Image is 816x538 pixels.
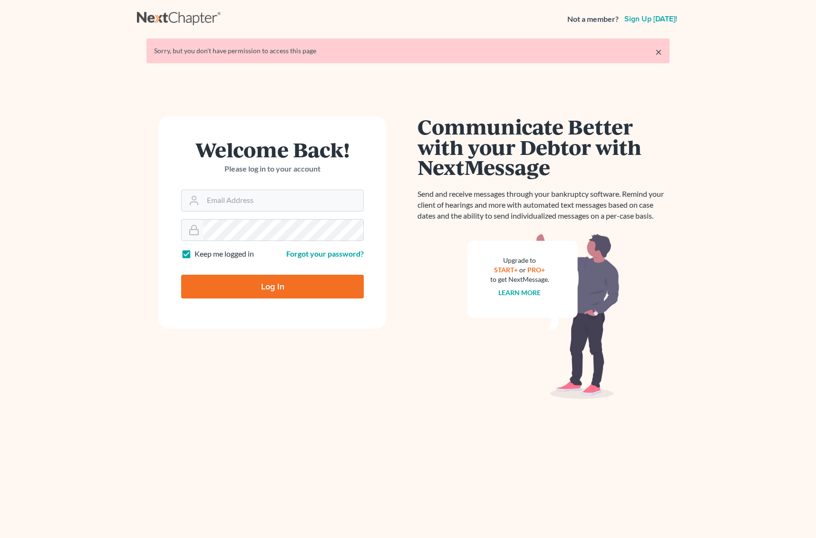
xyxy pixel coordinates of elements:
[467,233,620,399] img: nextmessage_bg-59042aed3d76b12b5cd301f8e5b87938c9018125f34e5fa2b7a6b67550977c72.svg
[567,14,619,25] strong: Not a member?
[520,266,526,274] span: or
[499,288,541,297] a: Learn more
[154,46,662,56] div: Sorry, but you don't have permission to access this page
[203,190,363,211] input: Email Address
[286,249,364,258] a: Forgot your password?
[418,189,670,221] p: Send and receive messages through your bankruptcy software. Remind your client of hearings and mo...
[490,256,549,265] div: Upgrade to
[181,139,364,160] h1: Welcome Back!
[490,275,549,284] div: to get NextMessage.
[528,266,545,274] a: PRO+
[418,116,670,177] h1: Communicate Better with your Debtor with NextMessage
[181,275,364,298] input: Log In
[655,46,662,58] a: ×
[194,249,254,259] label: Keep me logged in
[181,163,364,174] p: Please log in to your account
[495,266,518,274] a: START+
[622,15,679,23] a: Sign up [DATE]!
